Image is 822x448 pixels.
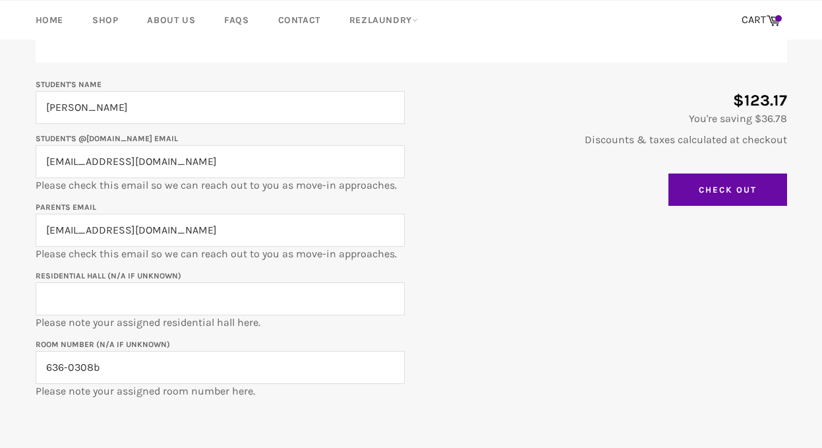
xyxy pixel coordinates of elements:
[211,1,262,40] a: FAQs
[36,336,405,399] p: Please note your assigned room number here.
[36,80,102,89] label: Student's Name
[36,203,96,212] label: Parents email
[36,271,181,280] label: Residential Hall (N/A if unknown)
[22,1,76,40] a: Home
[36,199,405,261] p: Please check this email so we can reach out to you as move-in approaches.
[418,133,787,147] p: Discounts & taxes calculated at checkout
[735,7,787,34] a: CART
[418,112,787,126] p: You're saving $36.78
[79,1,131,40] a: Shop
[336,1,431,40] a: RezLaundry
[418,90,787,112] p: $123.17
[36,340,170,349] label: Room Number (N/A if unknown)
[134,1,208,40] a: About Us
[36,131,405,193] p: Please check this email so we can reach out to you as move-in approaches.
[36,268,405,330] p: Please note your assigned residential hall here.
[668,174,787,207] input: Check Out
[265,1,334,40] a: Contact
[36,134,178,143] label: Student's @[DOMAIN_NAME] email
